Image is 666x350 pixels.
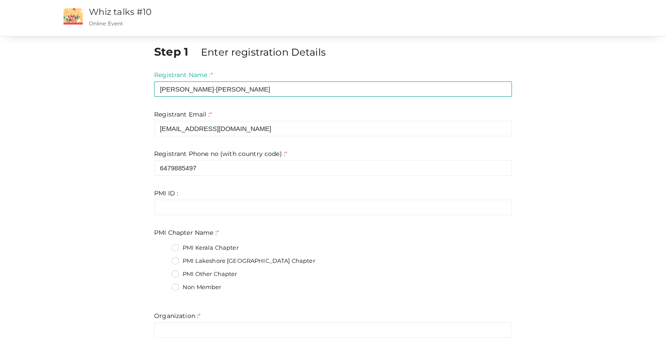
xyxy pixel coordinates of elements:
label: Organization : [154,311,201,320]
label: Registrant Phone no (with country code) : [154,149,287,158]
label: PMI ID : [154,189,178,198]
input: Enter registrant email here. [154,121,512,136]
label: PMI Kerala Chapter [172,244,239,252]
input: Enter registrant name here. [154,81,512,97]
label: PMI Lakeshore [GEOGRAPHIC_DATA] Chapter [172,257,315,265]
label: Enter registration Details [201,45,326,59]
label: Step 1 [154,44,199,60]
label: PMI Other Chapter [172,270,237,279]
label: Registrant Name : [154,71,213,79]
label: Non Member [172,283,221,292]
a: Whiz talks #10 [89,7,152,17]
label: Registrant Email : [154,110,212,119]
label: PMI Chapter Name : [154,228,219,237]
img: event2.png [63,8,83,25]
p: Online Event [89,20,422,27]
input: Enter registrant phone no here. [154,160,512,176]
